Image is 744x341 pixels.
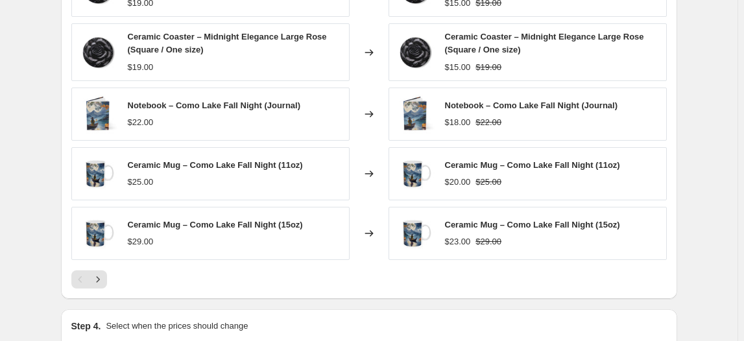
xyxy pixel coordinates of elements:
[89,270,107,288] button: Next
[445,176,471,189] div: $20.00
[128,235,154,248] div: $29.00
[78,154,117,193] img: 3212269917873867862_2048_80x.jpg
[78,33,117,72] img: 5764256420671071965_2048_80x.jpg
[78,95,117,134] img: 11070951316067019293_2048_80x.jpg
[445,235,471,248] div: $23.00
[396,33,435,72] img: 5764256420671071965_2048_80x.jpg
[71,320,101,333] h2: Step 4.
[128,176,154,189] div: $25.00
[475,235,501,248] strike: $29.00
[475,176,501,189] strike: $25.00
[445,160,620,170] span: Ceramic Mug – Como Lake Fall Night (11oz)
[445,220,620,229] span: Ceramic Mug – Como Lake Fall Night (15oz)
[128,220,303,229] span: Ceramic Mug – Como Lake Fall Night (15oz)
[475,116,501,129] strike: $22.00
[128,160,303,170] span: Ceramic Mug – Como Lake Fall Night (11oz)
[396,214,435,253] img: 3212269917873867862_2048_80x.jpg
[396,95,435,134] img: 11070951316067019293_2048_80x.jpg
[128,100,301,110] span: Notebook – Como Lake Fall Night (Journal)
[396,154,435,193] img: 3212269917873867862_2048_80x.jpg
[475,61,501,74] strike: $19.00
[128,116,154,129] div: $22.00
[445,100,618,110] span: Notebook – Como Lake Fall Night (Journal)
[78,214,117,253] img: 3212269917873867862_2048_80x.jpg
[106,320,248,333] p: Select when the prices should change
[128,61,154,74] div: $19.00
[71,270,107,288] nav: Pagination
[445,61,471,74] div: $15.00
[128,32,327,54] span: Ceramic Coaster – Midnight Elegance Large Rose (Square / One size)
[445,32,644,54] span: Ceramic Coaster – Midnight Elegance Large Rose (Square / One size)
[445,116,471,129] div: $18.00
